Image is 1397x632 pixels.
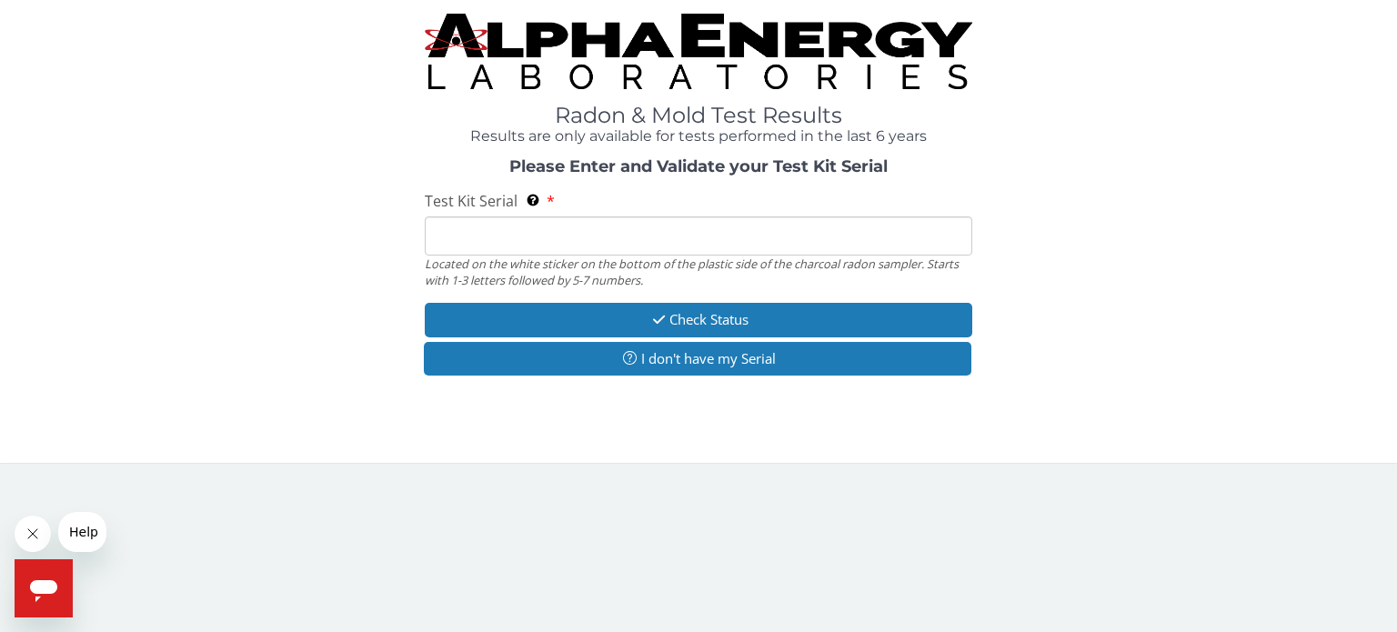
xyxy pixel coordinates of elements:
[425,128,972,145] h4: Results are only available for tests performed in the last 6 years
[425,104,972,127] h1: Radon & Mold Test Results
[425,191,518,211] span: Test Kit Serial
[425,256,972,289] div: Located on the white sticker on the bottom of the plastic side of the charcoal radon sampler. Sta...
[15,516,51,552] iframe: Close message
[425,303,972,336] button: Check Status
[15,559,73,617] iframe: Button to launch messaging window
[425,14,972,89] img: TightCrop.jpg
[424,342,971,376] button: I don't have my Serial
[58,512,106,552] iframe: Message from company
[509,156,888,176] strong: Please Enter and Validate your Test Kit Serial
